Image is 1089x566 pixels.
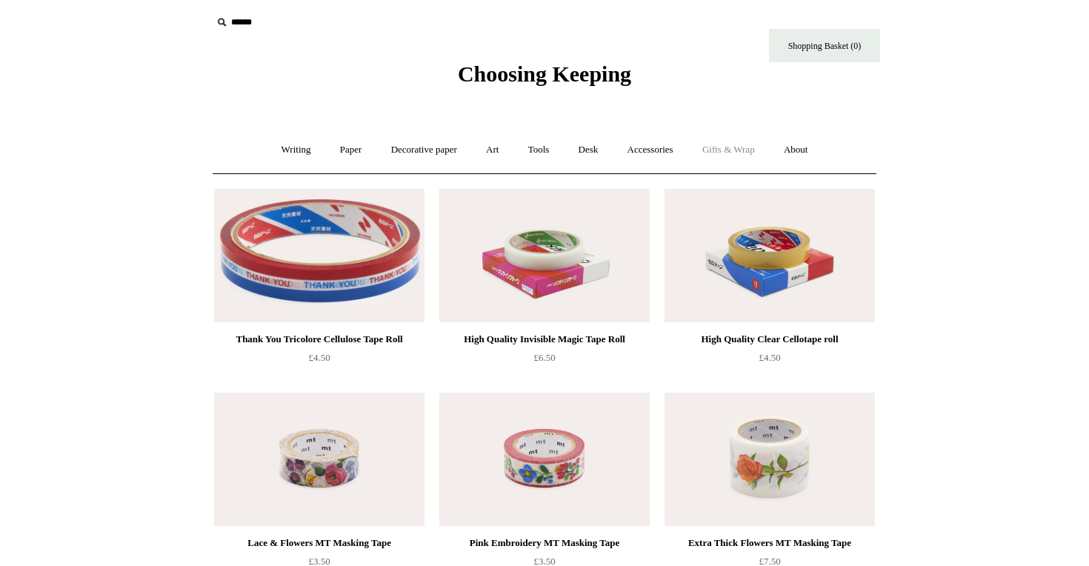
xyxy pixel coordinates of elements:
[214,393,424,526] img: Lace & Flowers MT Masking Tape
[439,330,650,391] a: High Quality Invisible Magic Tape Roll £6.50
[443,330,646,348] div: High Quality Invisible Magic Tape Roll
[668,534,871,552] div: Extra Thick Flowers MT Masking Tape
[515,130,563,170] a: Tools
[439,189,650,322] a: High Quality Invisible Magic Tape Roll High Quality Invisible Magic Tape Roll
[533,352,555,363] span: £6.50
[268,130,324,170] a: Writing
[439,393,650,526] img: Pink Embroidery MT Masking Tape
[665,393,875,526] a: Extra Thick Flowers MT Masking Tape Extra Thick Flowers MT Masking Tape
[214,189,424,322] img: Thank You Tricolore Cellulose Tape Roll
[218,534,421,552] div: Lace & Flowers MT Masking Tape
[443,534,646,552] div: Pink Embroidery MT Masking Tape
[665,189,875,322] a: High Quality Clear Cellotape roll High Quality Clear Cellotape roll
[689,130,768,170] a: Gifts & Wrap
[439,393,650,526] a: Pink Embroidery MT Masking Tape Pink Embroidery MT Masking Tape
[378,130,470,170] a: Decorative paper
[327,130,376,170] a: Paper
[614,130,687,170] a: Accessories
[665,330,875,391] a: High Quality Clear Cellotape roll £4.50
[668,330,871,348] div: High Quality Clear Cellotape roll
[473,130,512,170] a: Art
[665,393,875,526] img: Extra Thick Flowers MT Masking Tape
[769,29,880,62] a: Shopping Basket (0)
[439,189,650,322] img: High Quality Invisible Magic Tape Roll
[458,61,631,86] span: Choosing Keeping
[665,189,875,322] img: High Quality Clear Cellotape roll
[214,393,424,526] a: Lace & Flowers MT Masking Tape Lace & Flowers MT Masking Tape
[770,130,822,170] a: About
[458,73,631,84] a: Choosing Keeping
[565,130,612,170] a: Desk
[308,352,330,363] span: £4.50
[214,330,424,391] a: Thank You Tricolore Cellulose Tape Roll £4.50
[759,352,780,363] span: £4.50
[218,330,421,348] div: Thank You Tricolore Cellulose Tape Roll
[214,189,424,322] a: Thank You Tricolore Cellulose Tape Roll Thank You Tricolore Cellulose Tape Roll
